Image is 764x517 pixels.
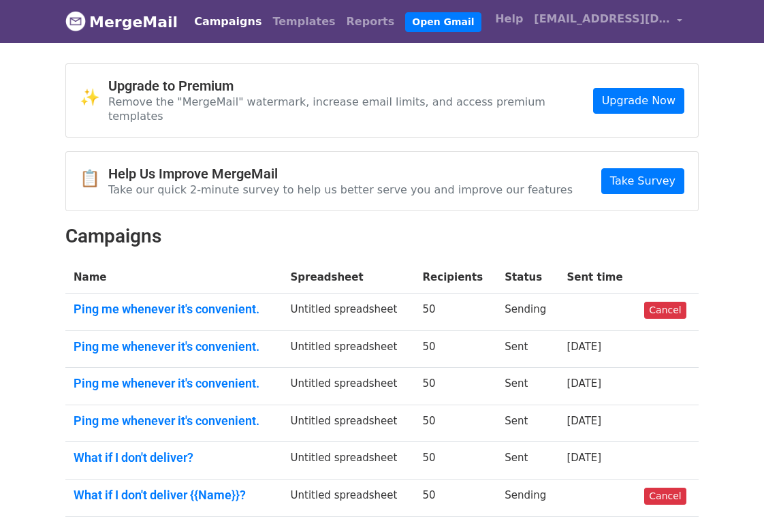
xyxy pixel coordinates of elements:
[496,405,558,442] td: Sent
[644,302,686,319] a: Cancel
[496,442,558,480] td: Sent
[65,262,283,294] th: Name
[496,262,558,294] th: Status
[267,8,340,35] a: Templates
[283,480,415,517] td: Untitled spreadsheet
[74,339,274,354] a: Ping me whenever it's convenient.
[496,330,558,368] td: Sent
[80,169,108,189] span: 📋
[567,377,601,390] a: [DATE]
[283,294,415,331] td: Untitled spreadsheet
[74,488,274,503] a: What if I don't deliver {{Name}}?
[490,5,528,33] a: Help
[405,12,481,32] a: Open Gmail
[108,78,593,94] h4: Upgrade to Premium
[283,330,415,368] td: Untitled spreadsheet
[415,262,497,294] th: Recipients
[593,88,684,114] a: Upgrade Now
[283,262,415,294] th: Spreadsheet
[415,480,497,517] td: 50
[80,88,108,108] span: ✨
[558,262,636,294] th: Sent time
[74,302,274,317] a: Ping me whenever it's convenient.
[108,166,573,182] h4: Help Us Improve MergeMail
[74,413,274,428] a: Ping me whenever it's convenient.
[567,452,601,464] a: [DATE]
[189,8,267,35] a: Campaigns
[528,5,688,37] a: [EMAIL_ADDRESS][DOMAIN_NAME]
[108,95,593,123] p: Remove the "MergeMail" watermark, increase email limits, and access premium templates
[283,405,415,442] td: Untitled spreadsheet
[601,168,684,194] a: Take Survey
[496,368,558,405] td: Sent
[283,442,415,480] td: Untitled spreadsheet
[415,294,497,331] td: 50
[74,376,274,391] a: Ping me whenever it's convenient.
[108,183,573,197] p: Take our quick 2-minute survey to help us better serve you and improve our features
[74,450,274,465] a: What if I don't deliver?
[644,488,686,505] a: Cancel
[415,368,497,405] td: 50
[283,368,415,405] td: Untitled spreadsheet
[496,480,558,517] td: Sending
[341,8,400,35] a: Reports
[65,7,178,36] a: MergeMail
[65,225,699,248] h2: Campaigns
[65,11,86,31] img: MergeMail logo
[534,11,670,27] span: [EMAIL_ADDRESS][DOMAIN_NAME]
[415,442,497,480] td: 50
[415,330,497,368] td: 50
[415,405,497,442] td: 50
[567,415,601,427] a: [DATE]
[567,341,601,353] a: [DATE]
[496,294,558,331] td: Sending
